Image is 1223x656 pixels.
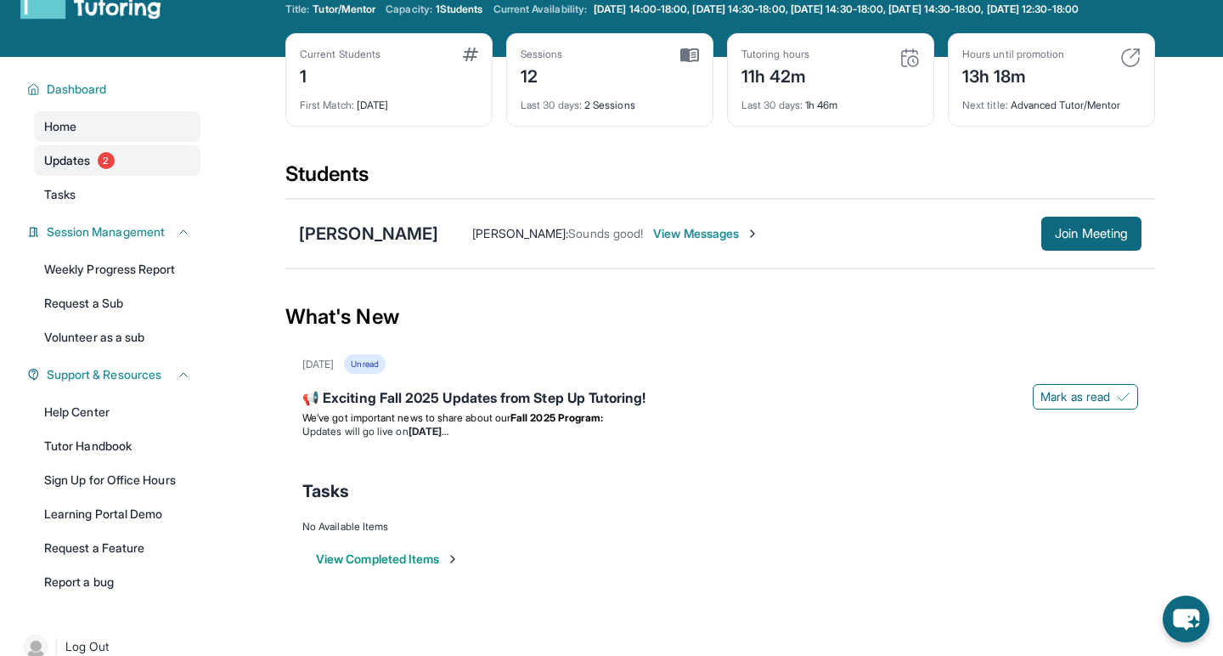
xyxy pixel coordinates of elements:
button: Session Management [40,223,190,240]
span: 1 Students [436,3,483,16]
div: What's New [285,280,1155,354]
div: No Available Items [302,520,1138,534]
a: Learning Portal Demo [34,499,200,529]
span: Last 30 days : [521,99,582,111]
span: We’ve got important news to share about our [302,411,510,424]
button: Mark as read [1033,384,1138,410]
img: card [463,48,478,61]
div: Hours until promotion [962,48,1064,61]
div: 2 Sessions [521,88,699,112]
span: Updates [44,152,91,169]
div: Advanced Tutor/Mentor [962,88,1141,112]
strong: [DATE] [409,425,448,438]
a: Volunteer as a sub [34,322,200,353]
a: Home [34,111,200,142]
span: 2 [98,152,115,169]
span: Home [44,118,76,135]
div: 1 [300,61,380,88]
span: Session Management [47,223,165,240]
span: Tutor/Mentor [313,3,375,16]
div: 1h 46m [741,88,920,112]
span: Mark as read [1040,388,1110,405]
a: Request a Feature [34,533,200,563]
img: Chevron-Right [746,227,759,240]
strong: Fall 2025 Program: [510,411,603,424]
button: Support & Resources [40,366,190,383]
span: First Match : [300,99,354,111]
button: Join Meeting [1041,217,1141,251]
span: Last 30 days : [741,99,803,111]
span: Tasks [44,186,76,203]
span: [DATE] 14:00-18:00, [DATE] 14:30-18:00, [DATE] 14:30-18:00, [DATE] 14:30-18:00, [DATE] 12:30-18:00 [594,3,1079,16]
div: 11h 42m [741,61,809,88]
button: Dashboard [40,81,190,98]
a: Tasks [34,179,200,210]
img: card [680,48,699,63]
div: 12 [521,61,563,88]
span: Capacity: [386,3,432,16]
span: Next title : [962,99,1008,111]
div: [DATE] [300,88,478,112]
span: Sounds good! [568,226,643,240]
span: Current Availability: [493,3,587,16]
a: Weekly Progress Report [34,254,200,285]
div: [DATE] [302,358,334,371]
div: [PERSON_NAME] [299,222,438,246]
a: Tutor Handbook [34,431,200,461]
img: card [899,48,920,68]
span: [PERSON_NAME] : [472,226,568,240]
button: chat-button [1163,596,1209,642]
span: View Messages [653,225,759,242]
span: Tasks [302,479,349,503]
div: Unread [344,354,385,374]
img: card [1120,48,1141,68]
a: [DATE] 14:00-18:00, [DATE] 14:30-18:00, [DATE] 14:30-18:00, [DATE] 14:30-18:00, [DATE] 12:30-18:00 [590,3,1082,16]
img: Mark as read [1117,390,1130,404]
div: Students [285,161,1155,198]
a: Sign Up for Office Hours [34,465,200,495]
span: Dashboard [47,81,107,98]
a: Help Center [34,397,200,427]
span: Join Meeting [1055,229,1128,239]
li: Updates will go live on [302,425,1138,438]
a: Updates2 [34,145,200,176]
a: Request a Sub [34,288,200,319]
span: Log Out [65,638,110,655]
a: Report a bug [34,567,200,597]
div: Sessions [521,48,563,61]
span: Title: [285,3,309,16]
div: 13h 18m [962,61,1064,88]
span: Support & Resources [47,366,161,383]
div: 📢 Exciting Fall 2025 Updates from Step Up Tutoring! [302,387,1138,411]
div: Tutoring hours [741,48,809,61]
button: View Completed Items [316,551,459,568]
div: Current Students [300,48,380,61]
